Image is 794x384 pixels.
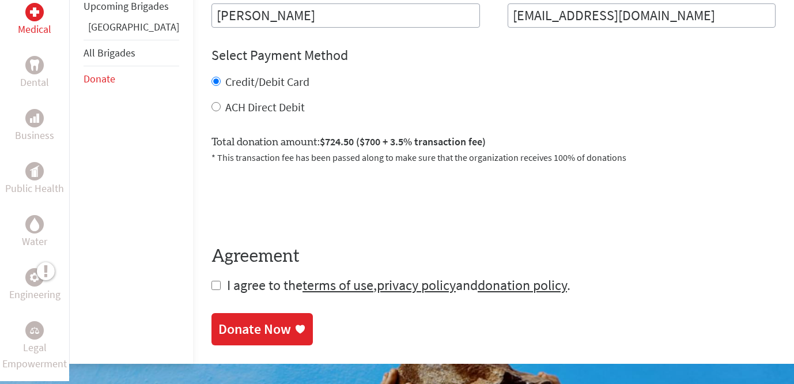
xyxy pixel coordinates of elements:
a: MedicalMedical [18,3,51,37]
input: Enter Full Name [211,3,480,28]
p: Medical [18,21,51,37]
li: Panama [84,19,179,40]
p: Engineering [9,287,61,303]
p: Business [15,127,54,144]
a: donation policy [478,276,567,294]
div: Medical [25,3,44,21]
li: All Brigades [84,40,179,66]
h4: Select Payment Method [211,46,776,65]
a: privacy policy [377,276,456,294]
div: Public Health [25,162,44,180]
a: Donate [84,72,115,85]
h4: Agreement [211,246,776,267]
div: Water [25,215,44,234]
a: All Brigades [84,46,135,59]
p: * This transaction fee has been passed along to make sure that the organization receives 100% of ... [211,150,776,164]
a: Legal EmpowermentLegal Empowerment [2,321,67,372]
span: I agree to the , and . [227,276,570,294]
img: Engineering [30,273,39,282]
iframe: reCAPTCHA [211,178,387,223]
p: Legal Empowerment [2,340,67,372]
span: $724.50 ($700 + 3.5% transaction fee) [320,135,486,148]
div: Donate Now [218,320,291,338]
a: DentalDental [20,56,49,91]
p: Public Health [5,180,64,197]
p: Water [22,234,47,250]
li: Donate [84,66,179,92]
img: Legal Empowerment [30,327,39,334]
a: WaterWater [22,215,47,250]
input: Your Email [508,3,776,28]
div: Dental [25,56,44,74]
label: Total donation amount: [211,134,486,150]
label: ACH Direct Debit [225,100,305,114]
a: terms of use [303,276,373,294]
div: Legal Empowerment [25,321,44,340]
div: Business [25,109,44,127]
a: [GEOGRAPHIC_DATA] [88,20,179,33]
a: Donate Now [211,313,313,345]
a: BusinessBusiness [15,109,54,144]
img: Water [30,218,39,231]
p: Dental [20,74,49,91]
img: Medical [30,7,39,17]
img: Business [30,114,39,123]
a: Public HealthPublic Health [5,162,64,197]
a: EngineeringEngineering [9,268,61,303]
img: Public Health [30,165,39,177]
label: Credit/Debit Card [225,74,309,89]
div: Engineering [25,268,44,287]
img: Dental [30,60,39,71]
